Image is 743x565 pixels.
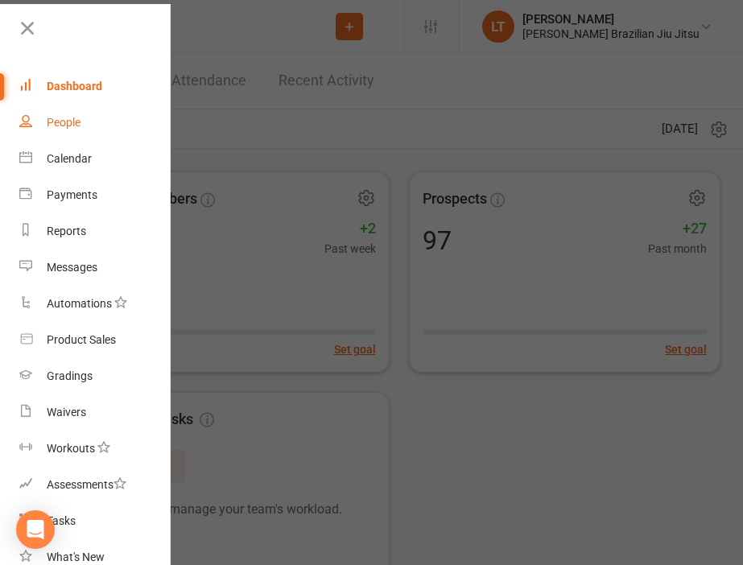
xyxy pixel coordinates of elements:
[19,503,171,539] a: Tasks
[47,442,95,455] div: Workouts
[47,80,102,93] div: Dashboard
[19,213,171,250] a: Reports
[16,510,55,549] div: Open Intercom Messenger
[19,431,171,467] a: Workouts
[19,322,171,358] a: Product Sales
[47,369,93,382] div: Gradings
[47,261,97,274] div: Messages
[47,188,97,201] div: Payments
[47,514,76,527] div: Tasks
[19,467,171,503] a: Assessments
[47,406,86,419] div: Waivers
[47,478,126,491] div: Assessments
[47,152,92,165] div: Calendar
[19,394,171,431] a: Waivers
[47,116,80,129] div: People
[19,105,171,141] a: People
[47,297,112,310] div: Automations
[19,68,171,105] a: Dashboard
[47,333,116,346] div: Product Sales
[19,286,171,322] a: Automations
[19,177,171,213] a: Payments
[19,250,171,286] a: Messages
[47,225,86,237] div: Reports
[19,358,171,394] a: Gradings
[47,551,105,563] div: What's New
[19,141,171,177] a: Calendar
